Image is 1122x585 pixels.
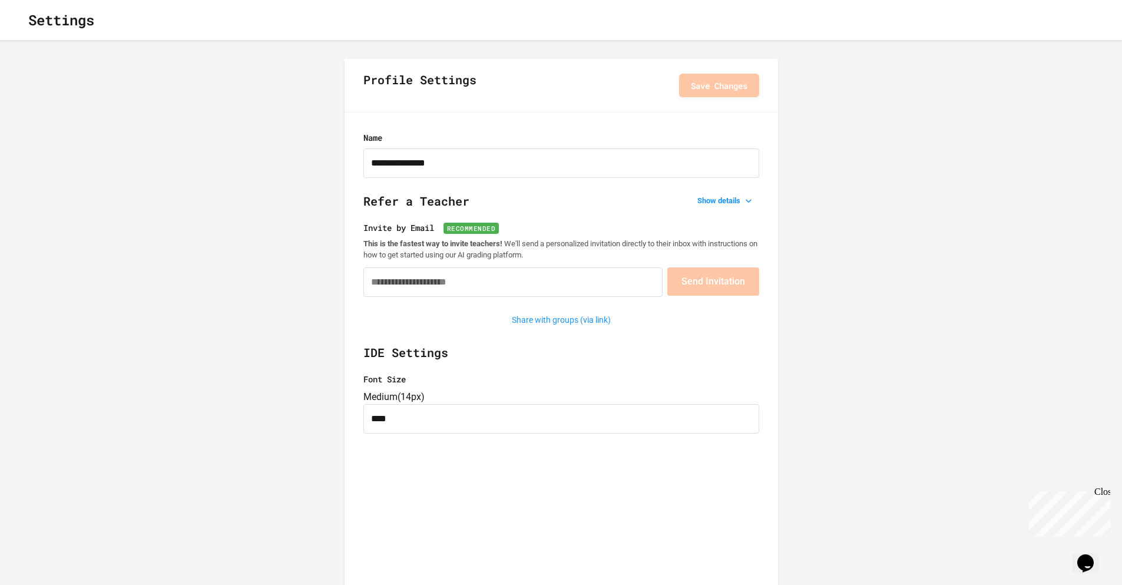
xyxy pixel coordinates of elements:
[667,267,759,296] button: Send Invitation
[693,193,759,209] button: Show details
[363,192,759,222] h2: Refer a Teacher
[363,71,476,100] h2: Profile Settings
[443,223,499,234] span: Recommended
[679,74,759,97] button: Save Changes
[363,222,759,234] label: Invite by Email
[28,9,94,31] h1: Settings
[363,239,759,260] p: We'll send a personalized invitation directly to their inbox with instructions on how to get star...
[5,5,81,75] div: Chat with us now!Close
[363,343,759,373] h2: IDE Settings
[363,373,759,385] label: Font Size
[1073,538,1110,573] iframe: chat widget
[506,311,617,329] button: Share with groups (via link)
[363,239,502,248] strong: This is the fastest way to invite teachers!
[1024,487,1110,537] iframe: chat widget
[363,131,759,144] label: Name
[363,390,759,404] div: Medium ( 14px )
